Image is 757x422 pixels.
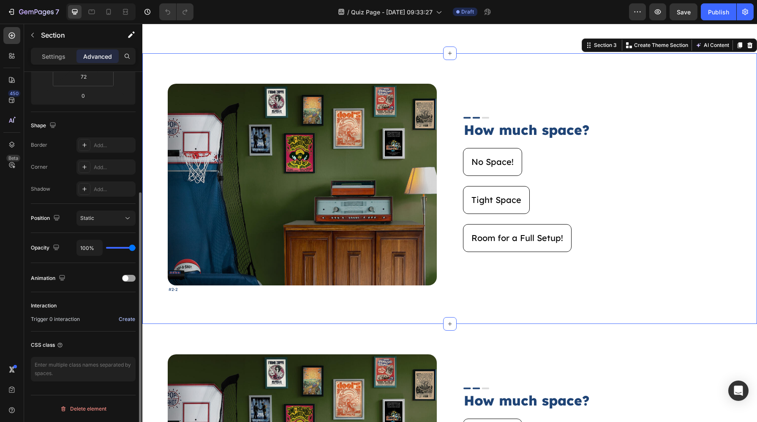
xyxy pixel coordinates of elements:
div: Animation [31,273,67,284]
p: Create Theme Section [492,18,546,25]
button: <p>Room for a Full Setup!</p> [321,200,429,228]
div: Open Intercom Messenger [728,381,749,401]
div: Corner [31,163,48,171]
div: Interaction [31,302,57,310]
button: <p>No Space!</p> [321,124,380,152]
p: Tight Space [329,171,379,182]
span: Quiz Page - [DATE] 09:33:27 [351,8,433,16]
input: 72px [75,70,92,83]
button: Publish [701,3,736,20]
div: Add... [94,164,133,171]
img: gempages_472099609888424992-52244490-3c47-4b51-a286-8c16a64e95ea.png [321,91,348,97]
div: Position [31,213,62,224]
button: Create [118,314,136,324]
div: Delete element [60,404,106,414]
input: Auto [77,240,102,255]
div: Publish [708,8,729,16]
span: Save [677,8,691,16]
button: Static [76,211,136,226]
button: AI Content [551,16,588,27]
div: Undo/Redo [159,3,193,20]
div: Section 3 [450,18,476,25]
button: Save [670,3,697,20]
p: Room for a Full Setup! [329,209,421,220]
span: Static [80,215,94,221]
div: Add... [94,142,133,149]
div: CSS class [31,341,63,349]
p: No Space! [329,133,371,144]
img: gempages_472099609888424992-52244490-3c47-4b51-a286-8c16a64e95ea.png [321,362,348,367]
div: Border [31,141,47,149]
span: / [347,8,349,16]
p: 7 [55,7,59,17]
iframe: Design area [142,24,757,422]
span: Trigger 0 interaction [31,315,80,323]
button: Delete element [31,402,136,416]
div: Shape [31,120,58,132]
div: 450 [8,90,20,97]
h2: How much space? [321,367,590,387]
p: Section [41,30,110,40]
span: Draft [461,8,474,16]
p: Settings [42,52,65,61]
input: 0 [75,89,92,102]
button: 7 [3,3,63,20]
div: Beta [6,155,20,162]
p: Advanced [83,52,112,61]
h2: How much space? [321,97,590,116]
div: Opacity [31,242,61,254]
div: Shadow [31,185,50,193]
div: Add... [94,186,133,193]
button: <p>Tight Space</p> [321,162,387,190]
div: Create [119,315,135,323]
